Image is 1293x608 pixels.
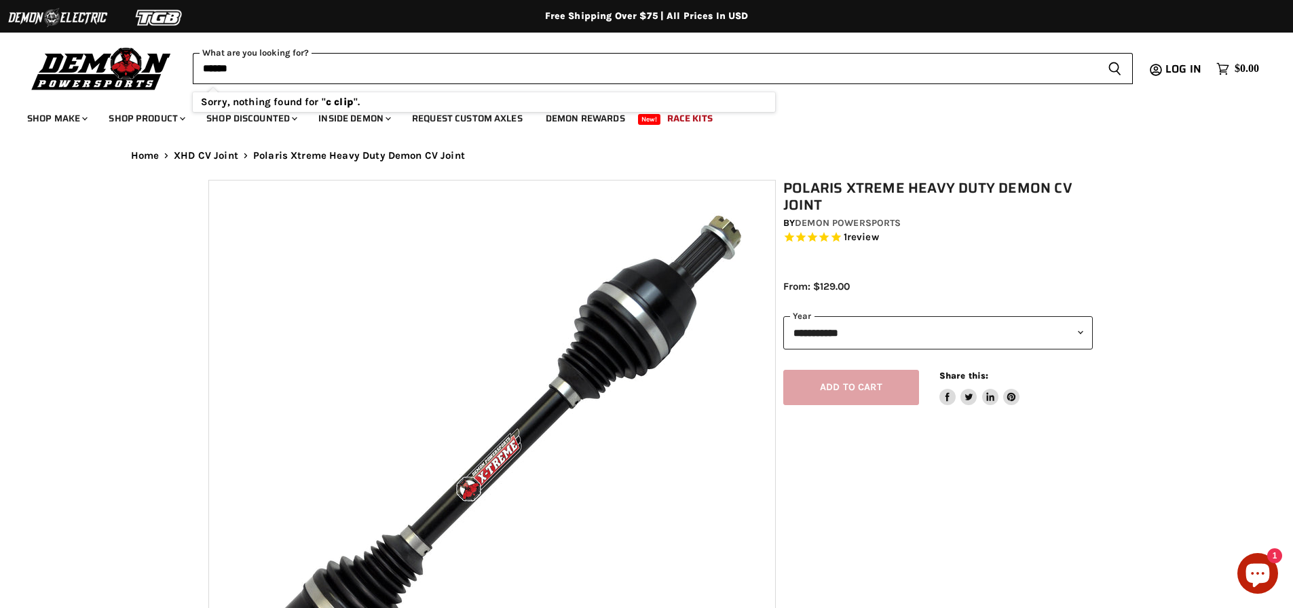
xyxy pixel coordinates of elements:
img: TGB Logo 2 [109,5,210,31]
aside: Share this: [939,370,1020,406]
div: Free Shipping Over $75 | All Prices In USD [104,10,1190,22]
h1: Polaris Xtreme Heavy Duty Demon CV Joint [783,180,1093,214]
span: Log in [1165,60,1201,77]
a: Inside Demon [308,104,399,132]
a: Shop Make [17,104,96,132]
form: Product [193,53,1133,84]
span: $0.00 [1235,62,1259,75]
a: Demon Rewards [536,104,635,132]
a: XHD CV Joint [174,150,238,161]
a: $0.00 [1210,59,1266,79]
a: Demon Powersports [795,217,901,229]
img: Demon Powersports [27,44,176,92]
ul: Main menu [17,99,1256,132]
nav: Breadcrumbs [104,150,1190,161]
inbox-online-store-chat: Shopify online store chat [1233,553,1282,597]
a: Request Custom Axles [402,104,533,132]
a: Log in [1159,63,1210,75]
input: When autocomplete results are available use up and down arrows to review and enter to select [193,53,1097,84]
a: Race Kits [657,104,723,132]
a: Home [131,150,160,161]
select: year [783,316,1093,349]
span: Share this: [939,370,988,381]
span: Sorry, nothing found for " ". [201,96,360,108]
a: Shop Product [98,104,193,132]
a: Shop Discounted [196,104,305,132]
strong: c clip [326,96,354,108]
span: From: $129.00 [783,280,850,292]
div: No Results [193,92,775,112]
span: Rated 5.0 out of 5 stars 1 reviews [783,231,1093,245]
span: New! [638,114,661,125]
div: by [783,216,1093,231]
span: 1 reviews [844,231,879,244]
img: Demon Electric Logo 2 [7,5,109,31]
button: Search [1097,53,1133,84]
span: Polaris Xtreme Heavy Duty Demon CV Joint [253,150,465,161]
span: review [847,231,879,244]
